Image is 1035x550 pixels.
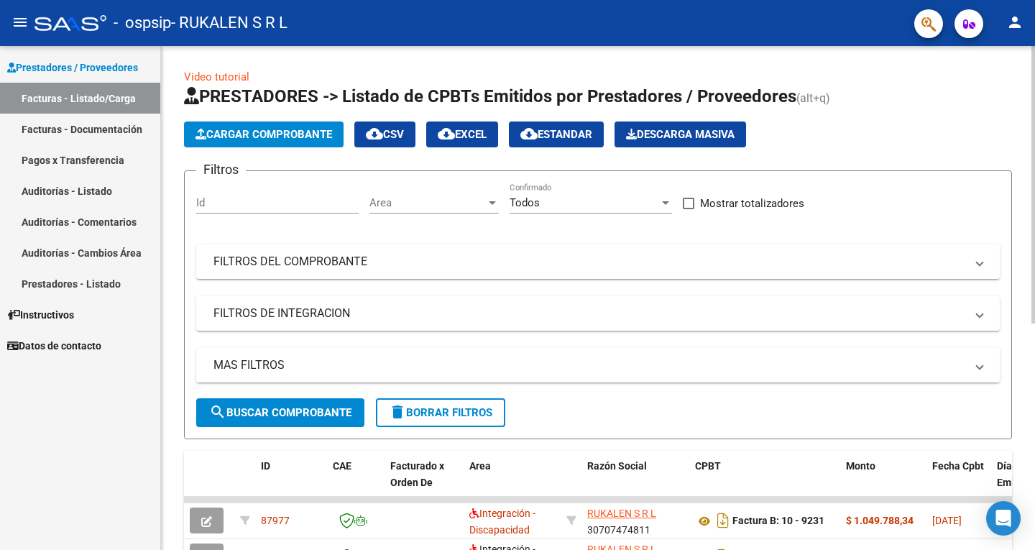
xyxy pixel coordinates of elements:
div: 30707474811 [587,505,684,536]
datatable-header-cell: Area [464,451,561,514]
span: 87977 [261,515,290,526]
mat-icon: cloud_download [438,125,455,142]
span: Monto [846,460,875,472]
button: Cargar Comprobante [184,122,344,147]
mat-icon: person [1006,14,1023,31]
span: EXCEL [438,128,487,141]
span: - RUKALEN S R L [171,7,287,39]
mat-expansion-panel-header: FILTROS DEL COMPROBANTE [196,244,1000,279]
datatable-header-cell: ID [255,451,327,514]
span: Borrar Filtros [389,406,492,419]
span: Area [369,196,486,209]
span: Estandar [520,128,592,141]
mat-panel-title: FILTROS DEL COMPROBANTE [213,254,965,270]
div: Open Intercom Messenger [986,501,1021,536]
span: Buscar Comprobante [209,406,351,419]
span: Descarga Masiva [626,128,735,141]
datatable-header-cell: CAE [327,451,385,514]
mat-icon: delete [389,403,406,421]
span: Datos de contacto [7,338,101,354]
span: Prestadores / Proveedores [7,60,138,75]
span: RUKALEN S R L [587,508,656,519]
mat-icon: search [209,403,226,421]
button: EXCEL [426,122,498,147]
i: Descargar documento [714,509,732,532]
button: Estandar [509,122,604,147]
datatable-header-cell: Monto [840,451,926,514]
span: CSV [366,128,404,141]
mat-expansion-panel-header: FILTROS DE INTEGRACION [196,296,1000,331]
span: Area [469,460,491,472]
span: - ospsip [114,7,171,39]
mat-panel-title: MAS FILTROS [213,357,965,373]
h3: Filtros [196,160,246,180]
button: CSV [354,122,415,147]
mat-icon: cloud_download [520,125,538,142]
app-download-masive: Descarga masiva de comprobantes (adjuntos) [615,122,746,147]
a: Video tutorial [184,70,249,83]
span: Facturado x Orden De [390,460,444,488]
button: Descarga Masiva [615,122,746,147]
mat-panel-title: FILTROS DE INTEGRACION [213,306,965,321]
button: Buscar Comprobante [196,398,364,427]
span: ID [261,460,270,472]
button: Borrar Filtros [376,398,505,427]
span: Mostrar totalizadores [700,195,804,212]
datatable-header-cell: Fecha Cpbt [926,451,991,514]
span: Todos [510,196,540,209]
datatable-header-cell: CPBT [689,451,840,514]
span: [DATE] [932,515,962,526]
mat-icon: cloud_download [366,125,383,142]
span: Cargar Comprobante [195,128,332,141]
span: Instructivos [7,307,74,323]
span: Razón Social [587,460,647,472]
datatable-header-cell: Razón Social [581,451,689,514]
mat-expansion-panel-header: MAS FILTROS [196,348,1000,382]
span: CPBT [695,460,721,472]
strong: Factura B: 10 - 9231 [732,515,824,527]
strong: $ 1.049.788,34 [846,515,914,526]
span: CAE [333,460,351,472]
span: Integración - Discapacidad [469,508,535,536]
mat-icon: menu [11,14,29,31]
span: (alt+q) [796,91,830,105]
span: Fecha Cpbt [932,460,984,472]
span: PRESTADORES -> Listado de CPBTs Emitidos por Prestadores / Proveedores [184,86,796,106]
datatable-header-cell: Facturado x Orden De [385,451,464,514]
